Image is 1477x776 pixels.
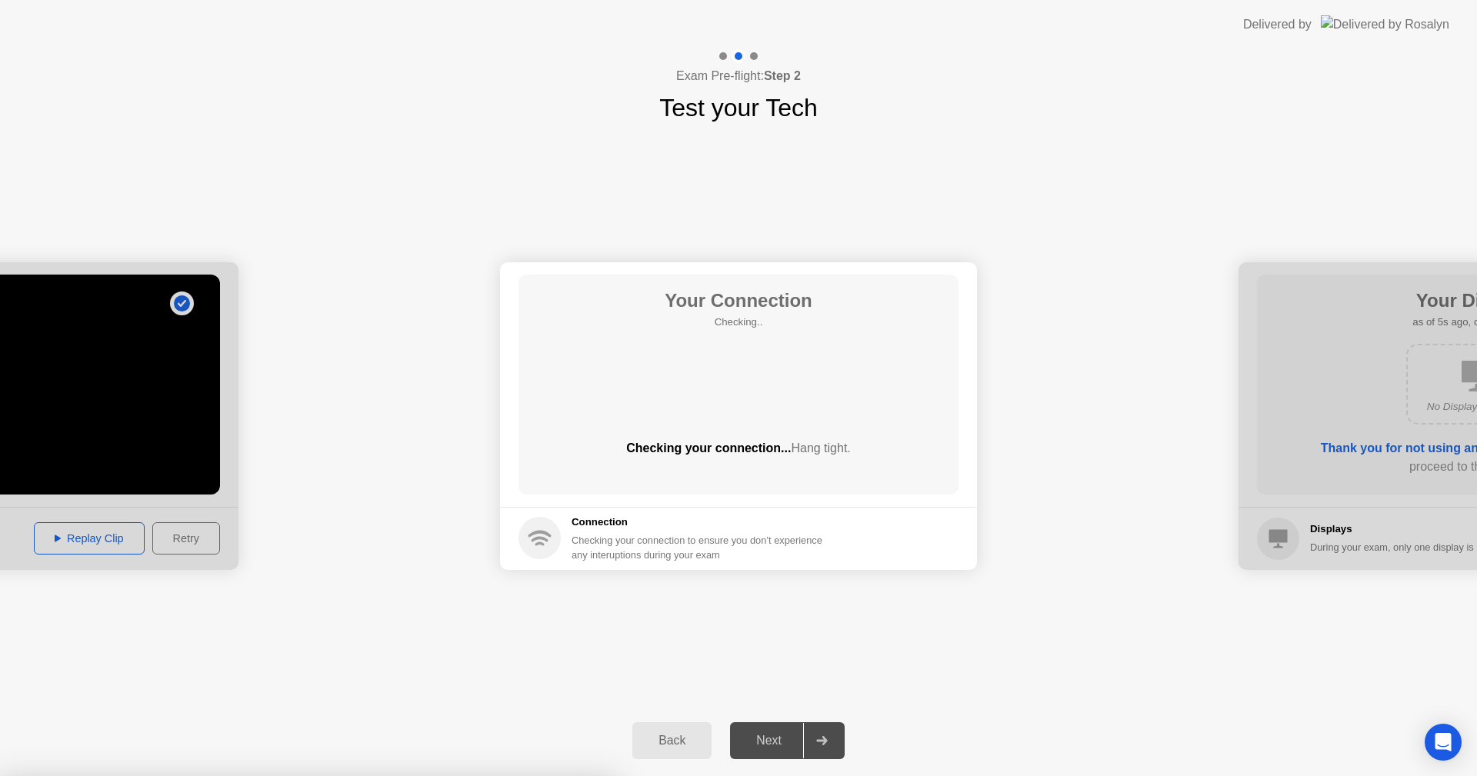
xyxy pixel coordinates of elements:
div: Checking your connection... [518,439,959,458]
h1: Your Connection [665,287,812,315]
div: Next [735,734,803,748]
div: Checking your connection to ensure you don’t experience any interuptions during your exam [572,533,832,562]
div: Delivered by [1243,15,1312,34]
img: Delivered by Rosalyn [1321,15,1449,33]
b: Step 2 [764,69,801,82]
h5: Connection [572,515,832,530]
h5: Checking.. [665,315,812,330]
h1: Test your Tech [659,89,818,126]
div: Back [637,734,707,748]
div: Open Intercom Messenger [1425,724,1462,761]
span: Hang tight. [791,441,850,455]
h4: Exam Pre-flight: [676,67,801,85]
